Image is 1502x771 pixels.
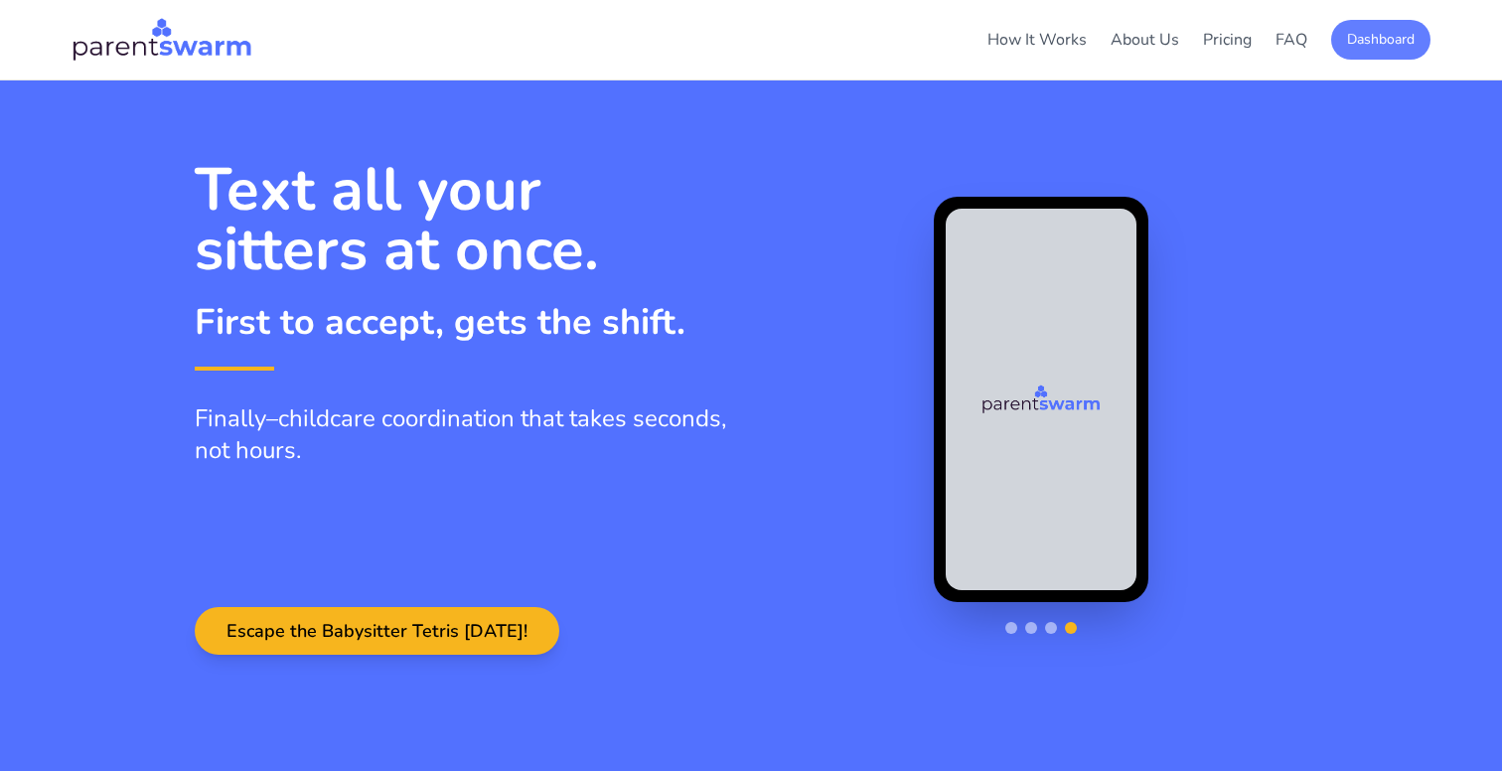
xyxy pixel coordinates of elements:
a: About Us [1111,29,1179,51]
button: Dashboard [1331,20,1430,60]
a: Pricing [1203,29,1252,51]
a: FAQ [1276,29,1307,51]
a: Dashboard [1331,28,1430,50]
button: Escape the Babysitter Tetris [DATE]! [195,607,559,655]
img: Parentswarm Logo [72,16,252,64]
a: Escape the Babysitter Tetris [DATE]! [195,621,559,643]
a: How It Works [987,29,1087,51]
img: Parentswarm Logo [981,384,1101,415]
